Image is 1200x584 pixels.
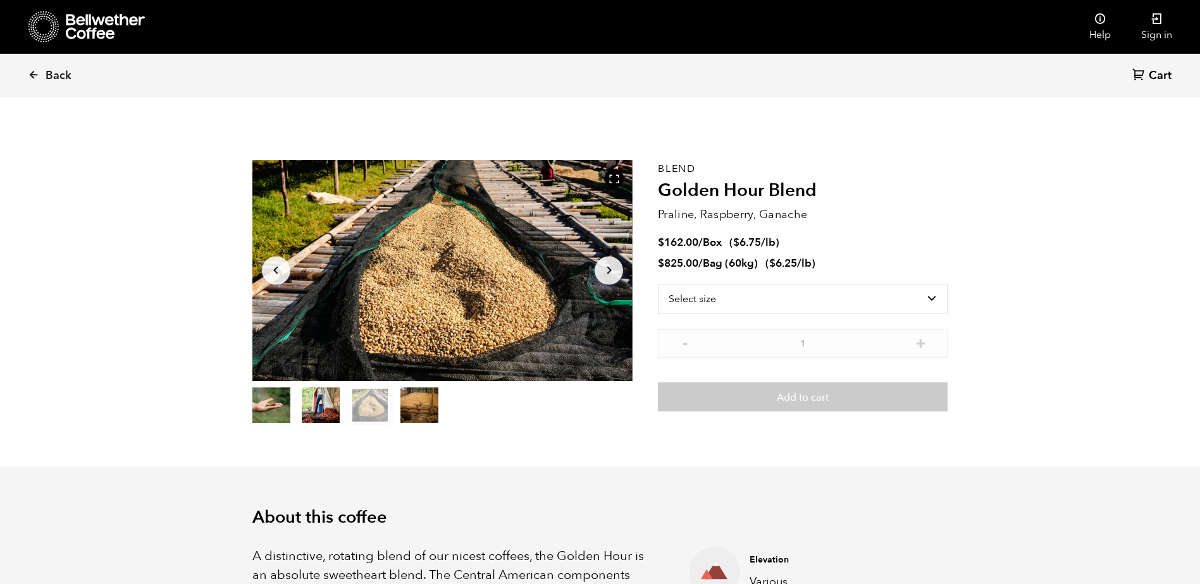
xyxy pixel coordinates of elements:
bdi: 6.25 [769,256,797,271]
span: $ [658,256,664,271]
span: $ [769,256,776,271]
span: Back [46,68,71,83]
span: $ [658,235,664,250]
span: Bag (60kg) [703,256,758,271]
h2: Golden Hour Blend [658,180,948,202]
span: $ [733,235,739,250]
span: ( ) [765,256,815,271]
bdi: 6.75 [733,235,761,250]
button: Add to cart [658,382,948,411]
span: Cart [1149,68,1172,83]
h4: Elevation [750,554,928,566]
bdi: 162.00 [658,235,698,250]
button: + [913,336,929,348]
span: ( ) [729,235,779,250]
h2: About this coffee [252,508,948,528]
button: - [677,336,693,348]
bdi: 825.00 [658,256,698,271]
span: Box [703,235,722,250]
a: Cart [1132,68,1175,85]
span: / [698,256,703,271]
span: /lb [761,235,776,250]
span: / [698,235,703,250]
p: Praline, Raspberry, Ganache [658,206,948,223]
span: /lb [797,256,812,271]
